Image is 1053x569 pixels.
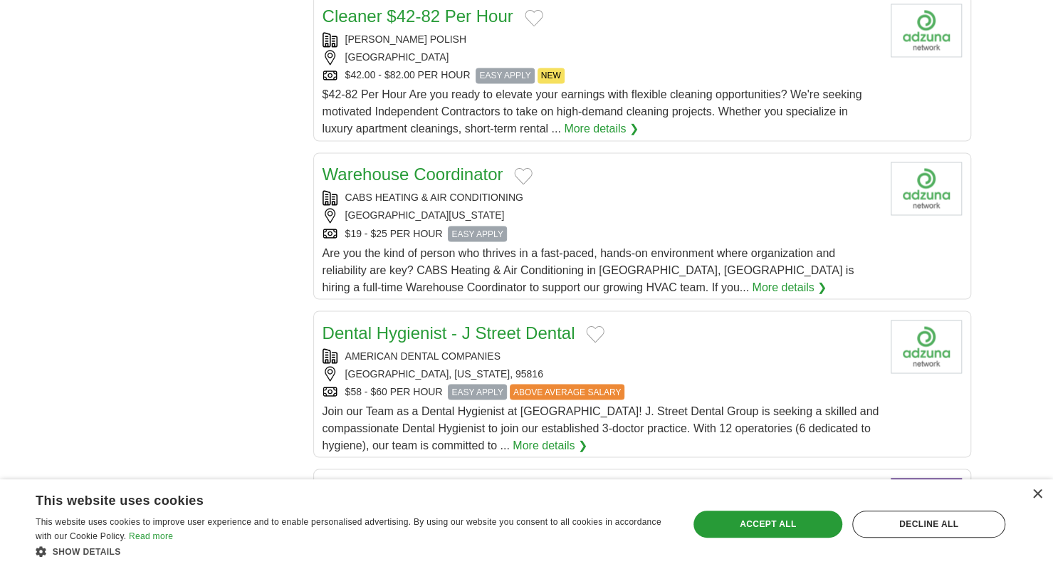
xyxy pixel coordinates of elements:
div: $19 - $25 PER HOUR [323,226,879,241]
div: [GEOGRAPHIC_DATA] [323,50,879,65]
span: NEW [538,68,565,83]
a: Read more, opens a new window [129,531,173,541]
span: Show details [53,547,121,557]
a: Cleaner $42-82 Per Hour [323,6,513,26]
img: Company logo [891,478,962,531]
div: [GEOGRAPHIC_DATA], [US_STATE], 95816 [323,366,879,381]
button: Add to favorite jobs [514,167,533,184]
span: Join our Team as a Dental Hygienist at [GEOGRAPHIC_DATA]! J. Street Dental Group is seeking a ski... [323,404,879,451]
img: Company logo [891,4,962,57]
img: Company logo [891,162,962,215]
div: AMERICAN DENTAL COMPANIES [323,348,879,363]
span: Are you the kind of person who thrives in a fast-paced, hands-on environment where organization a... [323,246,854,293]
a: More details ❯ [564,120,639,137]
a: Dental Hygienist - J Street Dental [323,323,575,342]
div: [PERSON_NAME] POLISH [323,32,879,47]
div: [GEOGRAPHIC_DATA][US_STATE] [323,208,879,223]
span: $42-82 Per Hour Are you ready to elevate your earnings with flexible cleaning opportunities? We'r... [323,88,862,135]
span: EASY APPLY [448,384,506,400]
div: $42.00 - $82.00 PER HOUR [323,68,879,83]
img: Company logo [891,320,962,373]
div: Show details [36,544,669,558]
div: Close [1032,489,1042,500]
a: More details ❯ [513,437,587,454]
a: More details ❯ [752,278,827,296]
div: This website uses cookies [36,488,634,509]
button: Add to favorite jobs [586,325,604,343]
div: Decline all [852,511,1005,538]
div: CABS HEATING & AIR CONDITIONING [323,190,879,205]
div: Accept all [693,511,842,538]
button: Add to favorite jobs [525,9,543,26]
a: Warehouse Coordinator [323,165,503,184]
span: EASY APPLY [448,226,506,241]
span: This website uses cookies to improve user experience and to enable personalised advertising. By u... [36,517,661,541]
span: ABOVE AVERAGE SALARY [510,384,625,400]
div: $58 - $60 PER HOUR [323,384,879,400]
span: EASY APPLY [476,68,534,83]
